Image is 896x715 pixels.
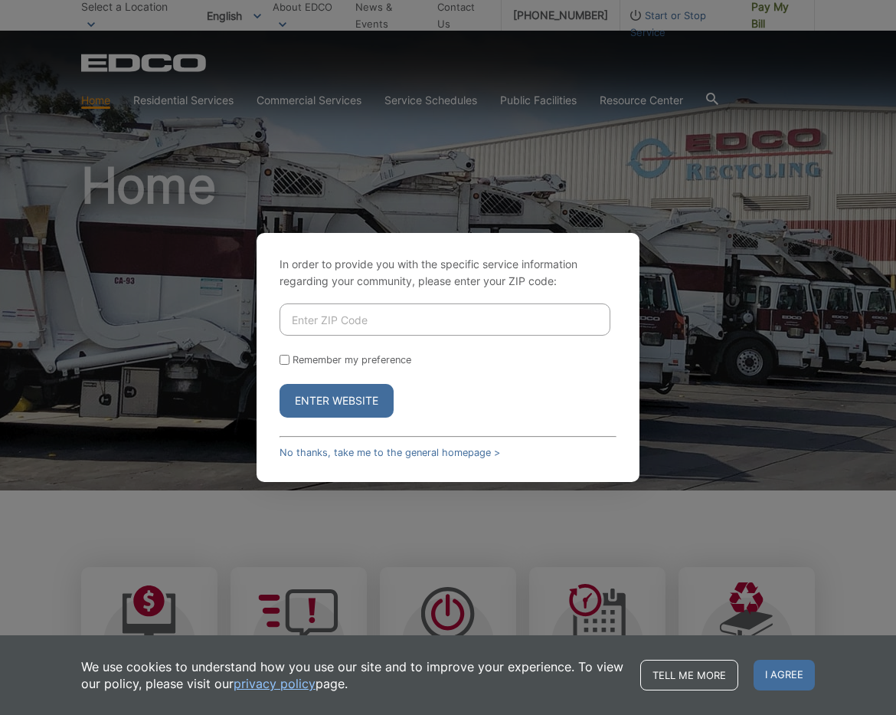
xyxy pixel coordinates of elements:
button: Enter Website [280,384,394,418]
input: Enter ZIP Code [280,303,610,336]
span: I agree [754,660,815,690]
p: We use cookies to understand how you use our site and to improve your experience. To view our pol... [81,658,625,692]
p: In order to provide you with the specific service information regarding your community, please en... [280,256,616,290]
a: privacy policy [234,675,316,692]
label: Remember my preference [293,354,411,366]
a: No thanks, take me to the general homepage > [280,447,500,458]
a: Tell me more [640,660,738,690]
